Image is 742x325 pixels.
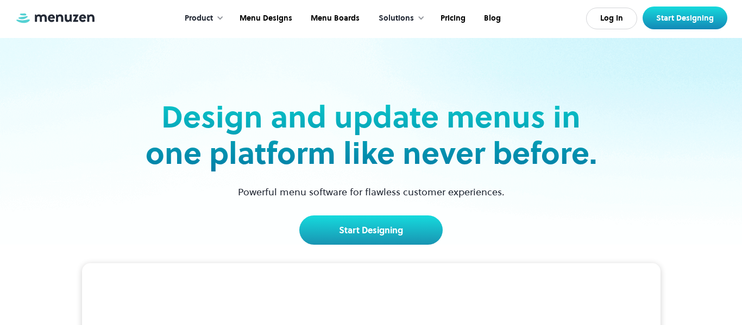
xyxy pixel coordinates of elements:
[174,2,229,35] div: Product
[586,8,637,29] a: Log In
[229,2,300,35] a: Menu Designs
[300,2,368,35] a: Menu Boards
[299,215,443,245] a: Start Designing
[430,2,474,35] a: Pricing
[224,184,518,199] p: Powerful menu software for flawless customer experiences.
[643,7,727,29] a: Start Designing
[185,12,213,24] div: Product
[142,99,600,171] h2: Design and update menus in one platform like never before.
[368,2,430,35] div: Solutions
[474,2,509,35] a: Blog
[379,12,414,24] div: Solutions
